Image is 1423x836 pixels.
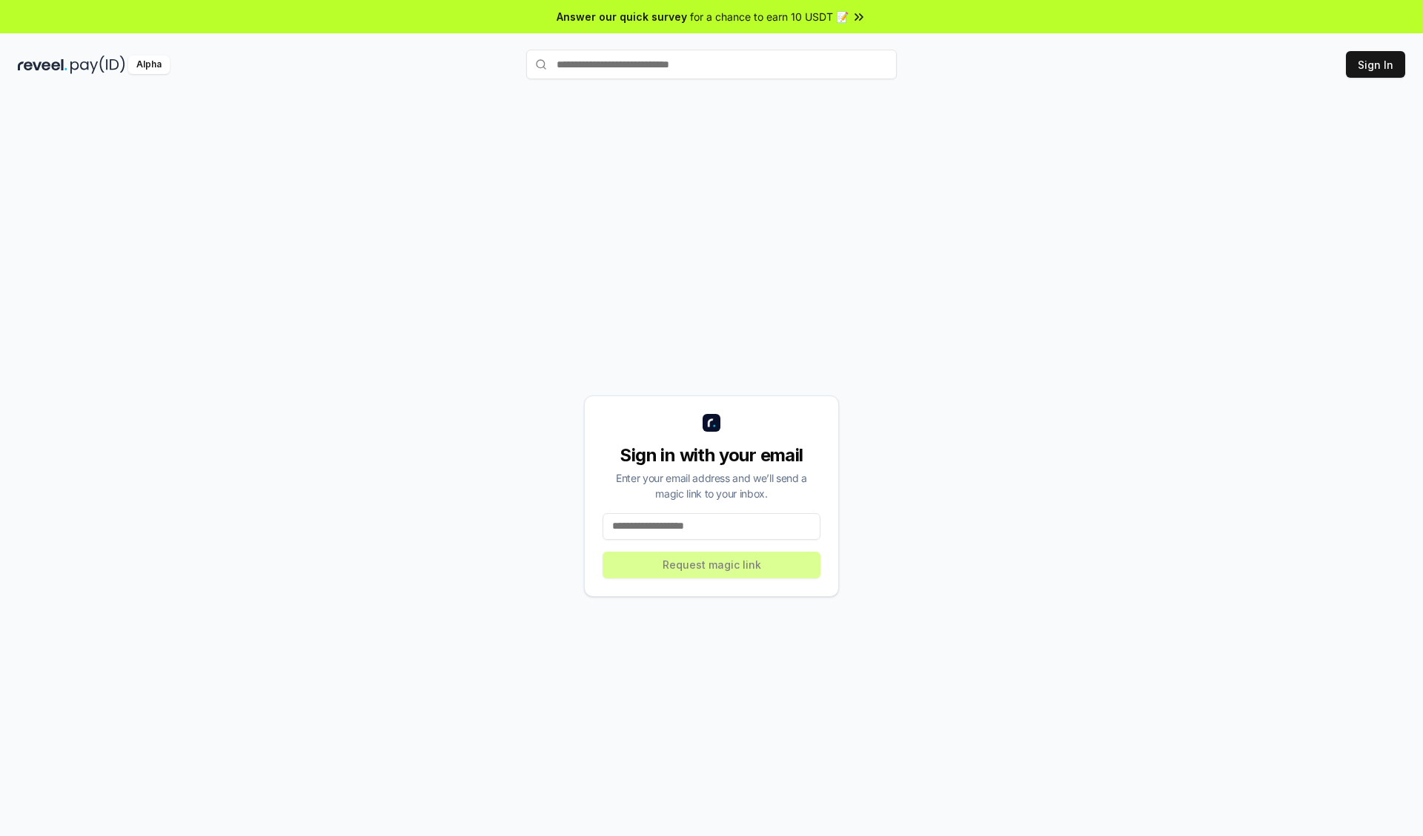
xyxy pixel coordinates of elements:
button: Sign In [1346,51,1405,78]
img: logo_small [703,414,720,432]
div: Sign in with your email [603,444,820,467]
span: for a chance to earn 10 USDT 📝 [690,9,849,24]
img: reveel_dark [18,56,67,74]
div: Alpha [128,56,170,74]
div: Enter your email address and we’ll send a magic link to your inbox. [603,470,820,501]
img: pay_id [70,56,125,74]
span: Answer our quick survey [557,9,687,24]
